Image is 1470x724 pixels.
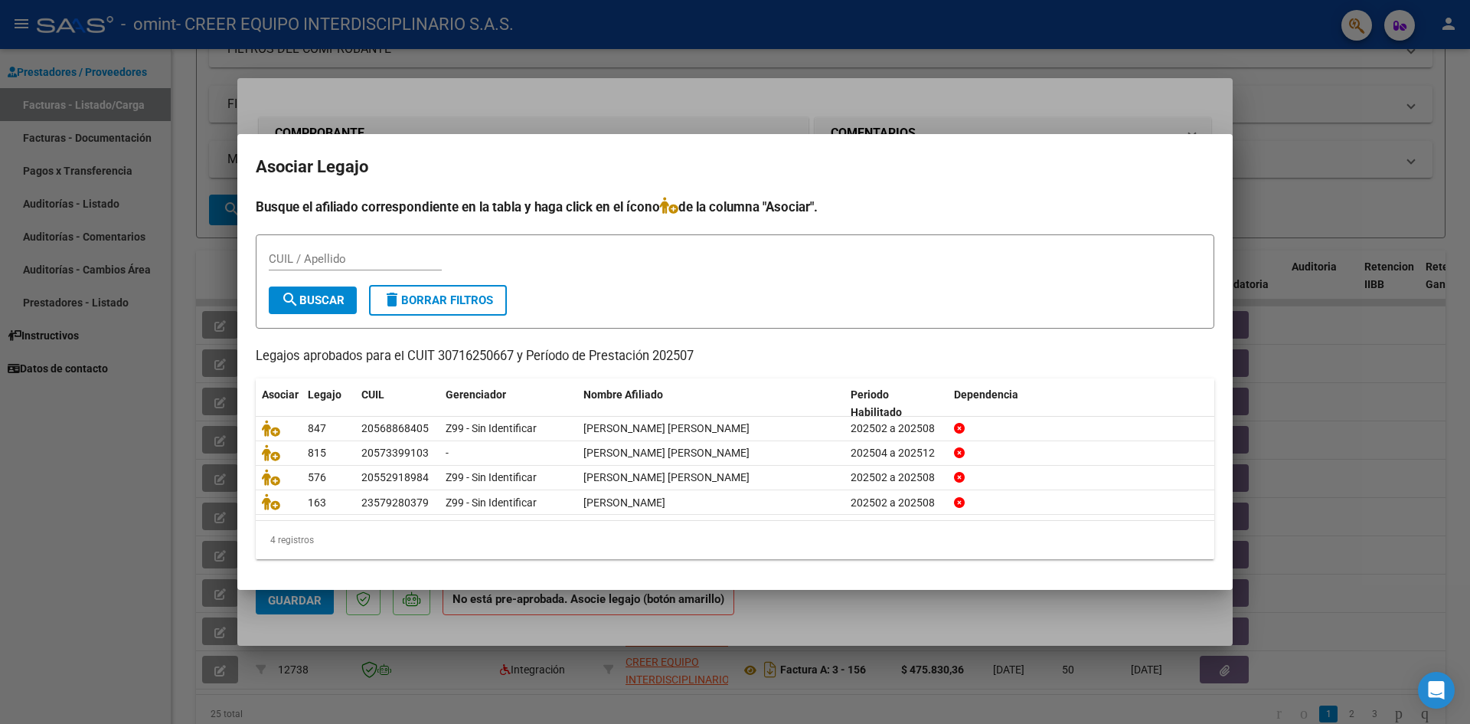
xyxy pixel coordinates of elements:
button: Borrar Filtros [369,285,507,316]
span: Borrar Filtros [383,293,493,307]
p: Legajos aprobados para el CUIT 30716250667 y Período de Prestación 202507 [256,347,1214,366]
span: BOADA CASTILLO MATHIAS LEANDRO [583,447,750,459]
span: Dependencia [954,388,1018,401]
span: Nombre Afiliado [583,388,663,401]
div: 202502 a 202508 [851,494,942,512]
span: 576 [308,471,326,483]
span: Legajo [308,388,341,401]
div: 23579280379 [361,494,429,512]
span: Periodo Habilitado [851,388,902,418]
span: Buscar [281,293,345,307]
div: 202502 a 202508 [851,469,942,486]
datatable-header-cell: Nombre Afiliado [577,378,844,429]
datatable-header-cell: Dependencia [948,378,1215,429]
datatable-header-cell: Periodo Habilitado [844,378,948,429]
mat-icon: search [281,290,299,309]
datatable-header-cell: Gerenciador [439,378,577,429]
span: Z99 - Sin Identificar [446,496,537,509]
mat-icon: delete [383,290,401,309]
span: - [446,447,449,459]
datatable-header-cell: Legajo [302,378,355,429]
div: 202502 a 202508 [851,420,942,437]
button: Buscar [269,287,357,314]
span: 815 [308,447,326,459]
span: ALBORNOZ JUAN PABLO [583,471,750,483]
div: 4 registros [256,521,1214,559]
span: FLORES OJEDA FACUNDO MATEO [583,422,750,434]
span: CUIL [361,388,384,401]
span: Gerenciador [446,388,506,401]
div: 20552918984 [361,469,429,486]
h4: Busque el afiliado correspondiente en la tabla y haga click en el ícono de la columna "Asociar". [256,197,1214,217]
span: 847 [308,422,326,434]
span: Z99 - Sin Identificar [446,471,537,483]
div: 202504 a 202512 [851,444,942,462]
span: Z99 - Sin Identificar [446,422,537,434]
span: 163 [308,496,326,509]
datatable-header-cell: CUIL [355,378,439,429]
span: SARAPINAS ALVAREZ CHRISTIAN [583,496,665,509]
div: 20573399103 [361,444,429,462]
h2: Asociar Legajo [256,152,1214,182]
div: Open Intercom Messenger [1418,672,1455,709]
datatable-header-cell: Asociar [256,378,302,429]
div: 20568868405 [361,420,429,437]
span: Asociar [262,388,299,401]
